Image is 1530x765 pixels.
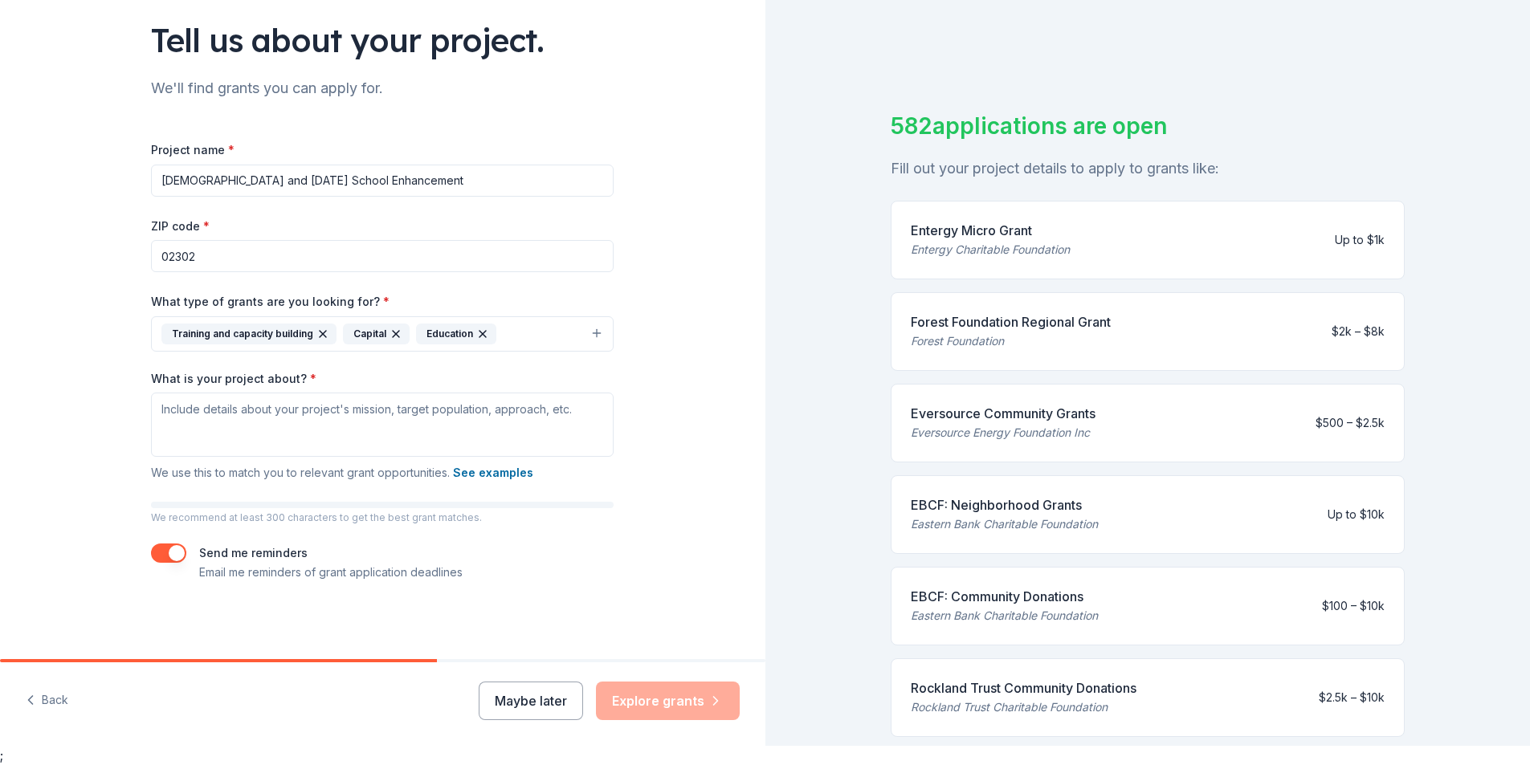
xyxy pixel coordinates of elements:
div: Eastern Bank Charitable Foundation [911,515,1098,534]
div: Rockland Trust Charitable Foundation [911,698,1136,717]
div: Forest Foundation [911,332,1111,351]
div: 582 applications are open [891,109,1405,143]
label: Send me reminders [199,546,308,560]
span: We use this to match you to relevant grant opportunities. [151,466,533,479]
div: Tell us about your project. [151,18,614,63]
div: Fill out your project details to apply to grants like: [891,156,1405,181]
input: After school program [151,165,614,197]
div: $100 – $10k [1322,596,1385,616]
button: Training and capacity buildingCapitalEducation [151,316,614,352]
div: Up to $10k [1328,505,1385,524]
label: Project name [151,142,235,158]
div: Training and capacity building [161,323,337,344]
input: 12345 (U.S. only) [151,240,614,272]
label: ZIP code [151,218,210,234]
div: $2k – $8k [1332,322,1385,341]
div: $500 – $2.5k [1316,413,1385,433]
p: Email me reminders of grant application deadlines [199,563,463,582]
div: We'll find grants you can apply for. [151,75,614,101]
div: Forest Foundation Regional Grant [911,312,1111,332]
div: EBCF: Neighborhood Grants [911,495,1098,515]
div: $2.5k – $10k [1319,688,1385,707]
button: Maybe later [479,682,583,720]
p: We recommend at least 300 characters to get the best grant matches. [151,511,614,524]
label: What type of grants are you looking for? [151,294,390,310]
div: Eastern Bank Charitable Foundation [911,606,1098,625]
div: Capital [343,323,410,344]
div: Entergy Micro Grant [911,221,1070,240]
label: What is your project about? [151,371,316,387]
div: Education [416,323,496,344]
div: Eversource Community Grants [911,404,1095,423]
button: Back [26,684,68,718]
div: Rockland Trust Community Donations [911,678,1136,698]
div: EBCF: Community Donations [911,587,1098,606]
div: Up to $1k [1335,230,1385,250]
button: See examples [453,463,533,482]
div: Entergy Charitable Foundation [911,240,1070,259]
div: Eversource Energy Foundation Inc [911,423,1095,442]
